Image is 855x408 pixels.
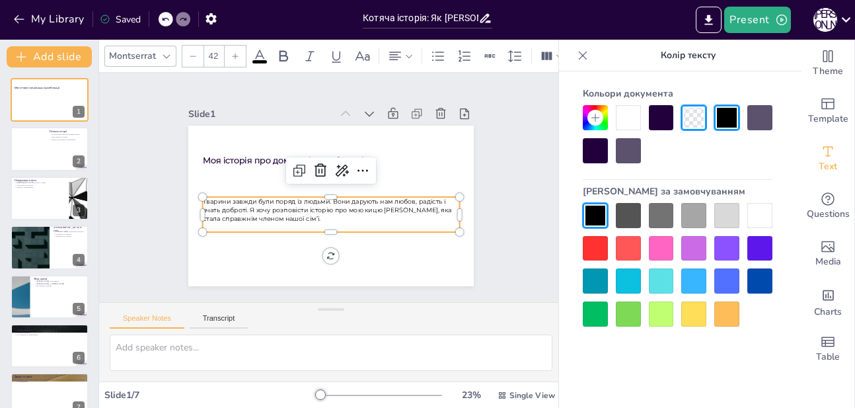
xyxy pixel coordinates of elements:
strong: Моя історія про домашніх улюбленців [15,86,60,89]
span: Media [815,255,841,269]
p: [DEMOGRAPHIC_DATA] поїхала з нами [15,181,65,184]
p: [PERSON_NAME] та [PERSON_NAME] [34,282,85,285]
div: Slide 1 [381,126,486,241]
p: [PERSON_NAME] стала мамою [34,280,85,282]
div: 2 [11,127,89,171]
p: Нове життя [34,276,85,280]
div: 3 [11,177,89,220]
span: Charts [814,305,842,319]
button: Speaker Notes [110,314,184,329]
p: Ми назвали її Бонею [50,136,85,138]
div: 23 % [455,389,487,401]
div: 3 [73,204,85,216]
p: Сподіваюся, ви також маєте своїх улюбленців, які роблять ваше життя кращим, теплішим та яскравішим! [15,378,85,383]
span: Template [808,112,848,126]
p: [DEMOGRAPHIC_DATA] в селі [54,225,85,233]
span: Questions [807,207,850,222]
p: Чекала з нетерпінням [15,186,65,189]
span: Single View [509,390,555,401]
div: Slide 1 / 7 [104,389,315,401]
p: Легко пристосувалася [15,184,65,186]
p: Початок історії [50,129,85,133]
p: Висновок [15,326,85,330]
p: Дякую за увагу! [15,375,85,379]
span: Тварини завжди були поряд із людьми. Вони дарують нам любов, радість і вчать доброті. Я хочу розп... [231,68,410,266]
button: Transcript [190,314,248,329]
div: 5 [11,275,89,319]
div: 4 [11,225,89,269]
input: Insert title [363,9,478,28]
div: 6 [73,352,85,364]
div: 1 [73,106,85,118]
button: Present [724,7,790,33]
p: Любити і берегти [15,331,85,334]
div: 1 [11,78,89,122]
button: My Library [10,9,90,30]
div: Add charts and graphs [801,278,854,325]
div: 6 [11,324,89,368]
button: Add slide [7,46,92,67]
div: Saved [100,13,141,26]
p: Три котики в родині [34,284,85,287]
div: Get real-time input from your audience [801,183,854,230]
p: [PERSON_NAME] почувалася вільною [54,231,85,233]
span: Theme [813,64,843,79]
span: Table [816,350,840,364]
div: Montserrat [106,47,159,65]
p: Ніжилася на сонечку [54,235,85,238]
button: Д [PERSON_NAME] [813,7,837,33]
p: Повернення в місто [15,179,65,183]
span: Text [819,159,837,174]
p: Чотири роки тому ми знайшли Боню [50,133,85,136]
p: Вона стала нашим улюбленцем [50,138,85,140]
div: Add images, graphics, shapes or video [801,230,854,278]
div: Add a table [801,325,854,373]
div: Д [PERSON_NAME] [813,8,837,32]
div: 5 [73,303,85,315]
p: Полювала на мишей [54,233,85,235]
div: Add text boxes [801,135,854,183]
font: Кольори документа [583,87,673,100]
p: Не залишати на призволяще [15,334,85,337]
div: 2 [73,155,85,167]
div: 4 [73,254,85,266]
div: Column Count [537,46,567,67]
font: [PERSON_NAME] за замовчуванням [583,185,745,198]
p: Тварини - вірні друзі [15,329,85,331]
div: Add ready made slides [801,87,854,135]
div: Change the overall theme [801,40,854,87]
button: Export to PowerPoint [696,7,722,33]
font: Колір тексту [661,49,716,61]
